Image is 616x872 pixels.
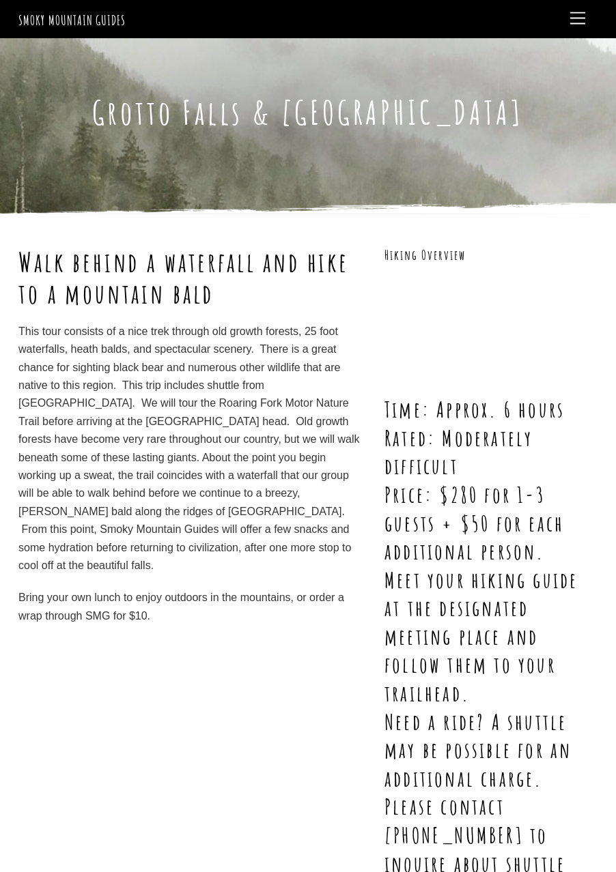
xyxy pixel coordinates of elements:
[384,246,598,265] h3: Hiking Overview
[18,589,366,625] p: Bring your own lunch to enjoy outdoors in the mountains, or order a wrap through SMG for $10.
[18,93,598,132] h1: Grotto Falls & [GEOGRAPHIC_DATA]
[18,246,349,310] strong: Walk behind a waterfall and hike to a mountain bald
[18,323,366,575] p: This tour consists of a nice trek through old growth forests, 25 foot waterfalls, heath balds, an...
[564,5,591,32] a: Menu
[18,12,126,29] a: Smoky Mountain Guides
